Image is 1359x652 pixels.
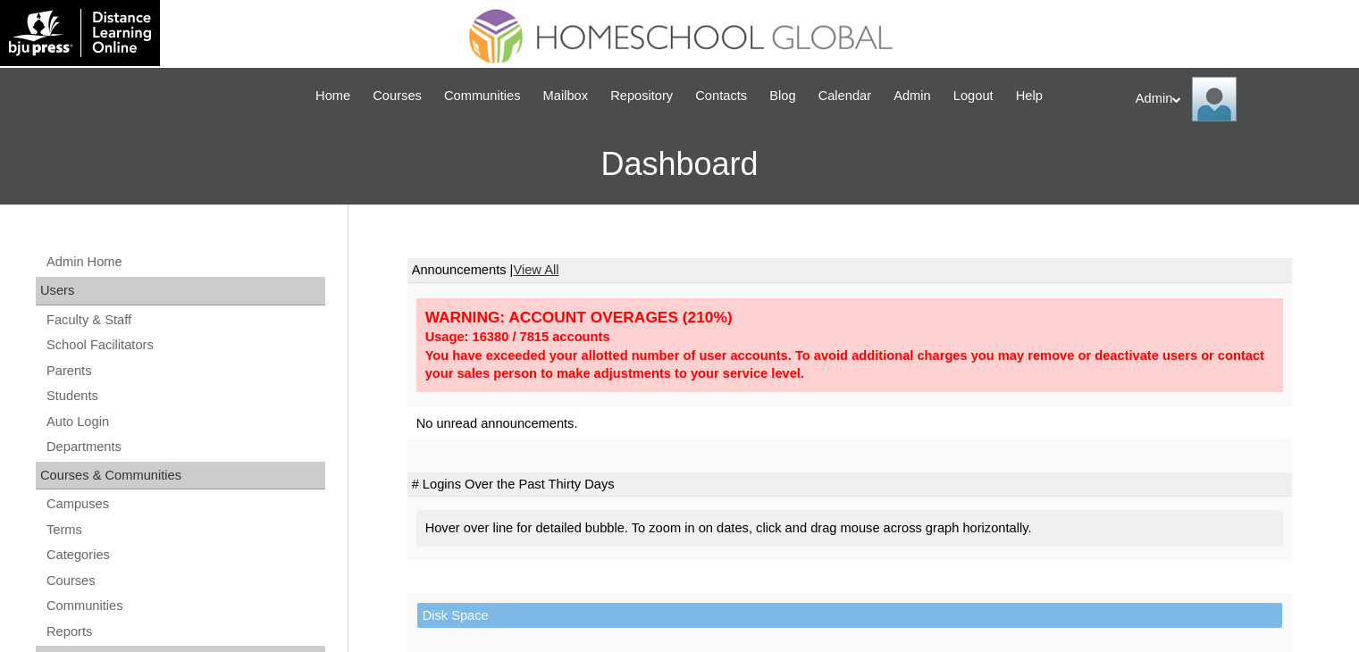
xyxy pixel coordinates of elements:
[45,385,325,407] a: Students
[425,330,610,344] strong: Usage: 16380 / 7815 accounts
[425,307,1274,328] div: WARNING: ACCOUNT OVERAGES (210%)
[45,621,325,643] a: Reports
[534,86,598,106] a: Mailbox
[513,263,558,277] a: View All
[45,251,325,273] a: Admin Home
[45,544,325,566] a: Categories
[435,86,530,106] a: Communities
[953,86,994,106] span: Logout
[417,603,1282,629] td: Disk Space
[373,86,422,106] span: Courses
[407,472,1292,497] td: # Logins Over the Past Thirty Days
[306,86,359,106] a: Home
[610,86,673,106] span: Repository
[893,86,931,106] span: Admin
[36,277,325,305] div: Users
[9,9,151,57] img: logo-white.png
[45,493,325,515] a: Campuses
[1007,86,1052,106] a: Help
[444,86,521,106] span: Communities
[1192,77,1237,121] img: Admin Homeschool Global
[769,86,795,106] span: Blog
[45,436,325,458] a: Departments
[45,570,325,592] a: Courses
[760,86,804,106] a: Blog
[45,411,325,433] a: Auto Login
[407,258,1292,283] td: Announcements |
[543,86,589,106] span: Mailbox
[425,347,1274,383] div: You have exceeded your allotted number of user accounts. To avoid additional charges you may remo...
[695,86,747,106] span: Contacts
[416,510,1283,547] div: Hover over line for detailed bubble. To zoom in on dates, click and drag mouse across graph horiz...
[364,86,431,106] a: Courses
[944,86,1002,106] a: Logout
[1016,86,1043,106] span: Help
[315,86,350,106] span: Home
[45,309,325,331] a: Faculty & Staff
[45,334,325,356] a: School Facilitators
[36,462,325,490] div: Courses & Communities
[810,86,880,106] a: Calendar
[885,86,940,106] a: Admin
[686,86,756,106] a: Contacts
[9,124,1350,205] h3: Dashboard
[45,595,325,617] a: Communities
[407,407,1292,440] td: No unread announcements.
[45,519,325,541] a: Terms
[818,86,871,106] span: Calendar
[601,86,682,106] a: Repository
[1136,77,1341,121] div: Admin
[45,360,325,382] a: Parents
